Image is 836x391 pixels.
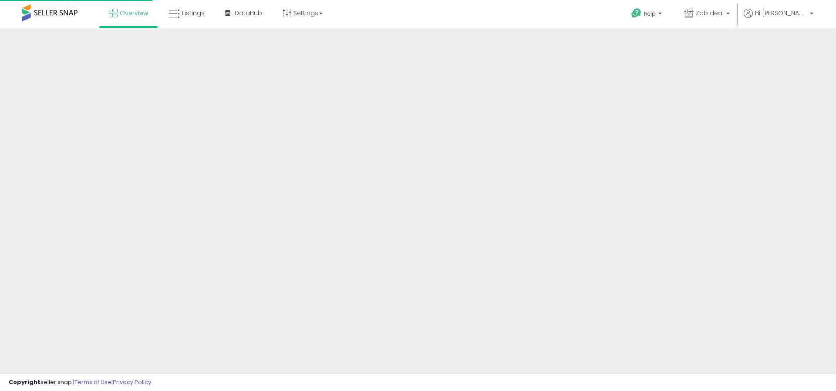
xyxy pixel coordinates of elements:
[696,9,724,17] span: Zab deal
[755,9,807,17] span: Hi [PERSON_NAME]
[182,9,205,17] span: Listings
[74,378,111,386] a: Terms of Use
[120,9,148,17] span: Overview
[631,8,642,19] i: Get Help
[235,9,262,17] span: DataHub
[624,1,671,28] a: Help
[744,9,813,28] a: Hi [PERSON_NAME]
[113,378,151,386] a: Privacy Policy
[9,378,40,386] strong: Copyright
[9,378,151,387] div: seller snap | |
[644,10,656,17] span: Help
